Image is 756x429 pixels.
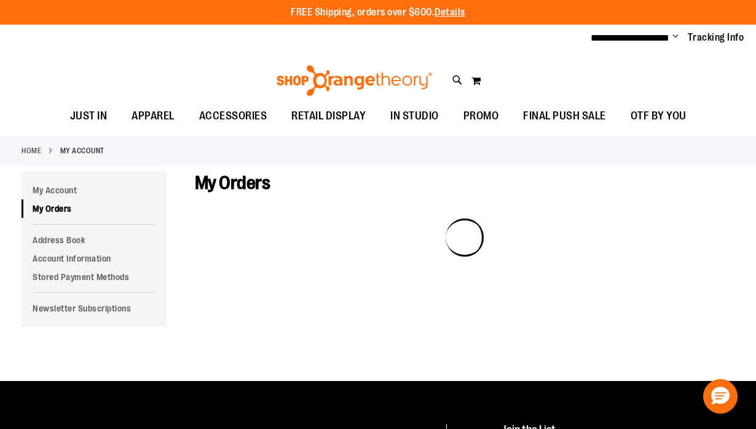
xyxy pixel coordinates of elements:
a: ACCESSORIES [187,102,280,130]
span: OTF BY YOU [631,102,687,130]
strong: My Account [60,145,104,156]
a: Tracking Info [688,31,744,44]
a: My Account [22,181,166,199]
a: My Orders [22,199,166,218]
a: Stored Payment Methods [22,268,166,286]
a: Home [22,145,41,156]
a: JUST IN [58,102,120,130]
a: Newsletter Subscriptions [22,299,166,318]
img: Shop Orangetheory [275,65,434,96]
a: Account Information [22,249,166,268]
a: IN STUDIO [378,102,451,130]
a: Details [435,7,465,18]
span: FINAL PUSH SALE [523,102,606,130]
span: IN STUDIO [390,102,439,130]
span: APPAREL [132,102,175,130]
button: Hello, have a question? Let’s chat. [703,379,738,414]
span: RETAIL DISPLAY [291,102,366,130]
p: FREE Shipping, orders over $600. [291,6,465,20]
a: Address Book [22,231,166,249]
span: ACCESSORIES [199,102,267,130]
a: FINAL PUSH SALE [511,102,618,130]
span: PROMO [463,102,499,130]
a: PROMO [451,102,511,130]
a: RETAIL DISPLAY [279,102,378,130]
button: Account menu [672,31,679,44]
span: My Orders [195,172,270,193]
a: OTF BY YOU [618,102,699,130]
span: JUST IN [70,102,108,130]
a: APPAREL [119,102,187,130]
